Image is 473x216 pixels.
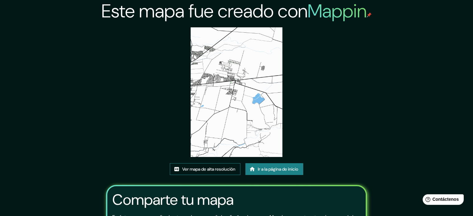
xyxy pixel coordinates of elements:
img: pin de mapeo [367,12,372,17]
img: created-map [191,27,282,157]
a: Ir a la página de inicio [245,163,303,175]
font: Ver mapa de alta resolución [182,166,235,172]
font: Ir a la página de inicio [258,166,298,172]
a: Ver mapa de alta resolución [170,163,240,175]
iframe: Lanzador de widgets de ayuda [418,192,466,209]
font: Comparte tu mapa [112,190,234,209]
